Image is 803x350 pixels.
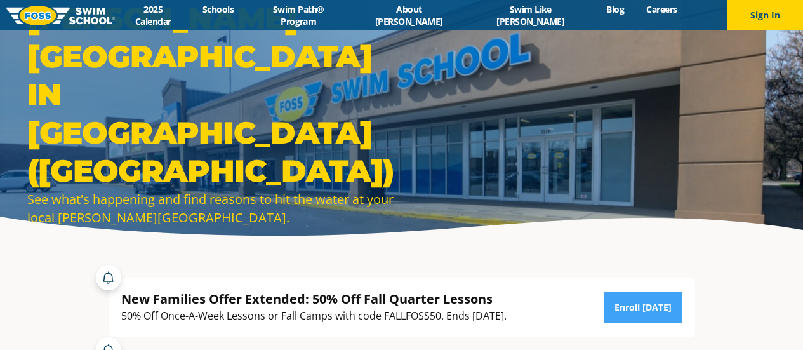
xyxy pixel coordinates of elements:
[635,3,688,15] a: Careers
[595,3,635,15] a: Blog
[466,3,595,27] a: Swim Like [PERSON_NAME]
[121,307,507,325] div: 50% Off Once-A-Week Lessons or Fall Camps with code FALLFOSS50. Ends [DATE].
[27,190,395,227] div: See what's happening and find reasons to hit the water at your local [PERSON_NAME][GEOGRAPHIC_DATA].
[352,3,466,27] a: About [PERSON_NAME]
[115,3,192,27] a: 2025 Calendar
[245,3,352,27] a: Swim Path® Program
[192,3,245,15] a: Schools
[6,6,115,25] img: FOSS Swim School Logo
[604,292,682,323] a: Enroll [DATE]
[121,290,507,307] div: New Families Offer Extended: 50% Off Fall Quarter Lessons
